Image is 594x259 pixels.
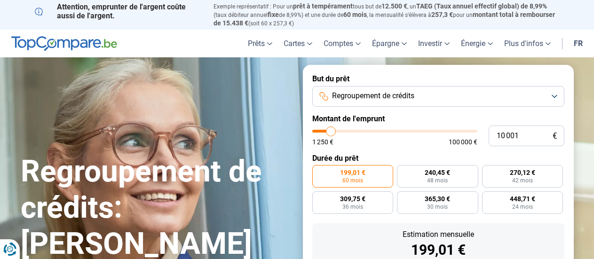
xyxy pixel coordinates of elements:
span: 36 mois [342,204,363,210]
span: 24 mois [512,204,533,210]
a: fr [568,30,588,57]
a: Cartes [278,30,318,57]
span: 199,01 € [340,169,365,176]
span: 1 250 € [312,139,333,145]
span: 48 mois [427,178,448,183]
span: 42 mois [512,178,533,183]
span: 365,30 € [425,196,450,202]
span: 448,71 € [510,196,535,202]
a: Énergie [455,30,499,57]
span: € [553,132,557,140]
button: Regroupement de crédits [312,86,564,107]
div: Estimation mensuelle [320,231,557,238]
a: Investir [412,30,455,57]
a: Prêts [242,30,278,57]
a: Épargne [366,30,412,57]
img: TopCompare [11,36,117,51]
span: 270,12 € [510,169,535,176]
a: Plus d'infos [499,30,556,57]
p: Attention, emprunter de l'argent coûte aussi de l'argent. [35,2,202,20]
span: 309,75 € [340,196,365,202]
span: 60 mois [343,11,367,18]
span: prêt à tempérament [293,2,353,10]
span: 60 mois [342,178,363,183]
span: fixe [268,11,279,18]
span: 240,45 € [425,169,450,176]
div: 199,01 € [320,243,557,257]
label: Montant de l'emprunt [312,114,564,123]
span: 257,3 € [431,11,453,18]
span: 12.500 € [381,2,407,10]
a: Comptes [318,30,366,57]
span: 30 mois [427,204,448,210]
label: Durée du prêt [312,154,564,163]
span: TAEG (Taux annuel effectif global) de 8,99% [416,2,547,10]
span: 100 000 € [449,139,477,145]
span: montant total à rembourser de 15.438 € [214,11,555,27]
span: Regroupement de crédits [332,91,414,101]
label: But du prêt [312,74,564,83]
p: Exemple représentatif : Pour un tous but de , un (taux débiteur annuel de 8,99%) et une durée de ... [214,2,560,27]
